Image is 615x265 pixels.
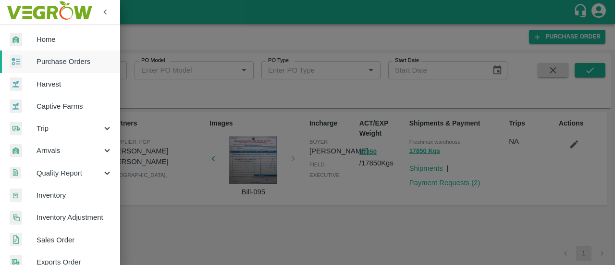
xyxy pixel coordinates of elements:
img: whArrival [10,33,22,47]
img: harvest [10,99,22,114]
span: Arrivals [37,145,102,156]
span: Harvest [37,79,112,89]
img: delivery [10,122,22,136]
img: harvest [10,77,22,91]
img: sales [10,233,22,247]
span: Captive Farms [37,101,112,112]
img: whInventory [10,189,22,202]
span: Purchase Orders [37,56,112,67]
img: reciept [10,55,22,69]
span: Trip [37,123,102,134]
img: whArrival [10,144,22,158]
img: qualityReport [10,167,21,179]
span: Inventory [37,190,112,201]
span: Sales Order [37,235,112,245]
span: Inventory Adjustment [37,212,112,223]
span: Home [37,34,112,45]
img: inventory [10,211,22,225]
span: Quality Report [37,168,102,178]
